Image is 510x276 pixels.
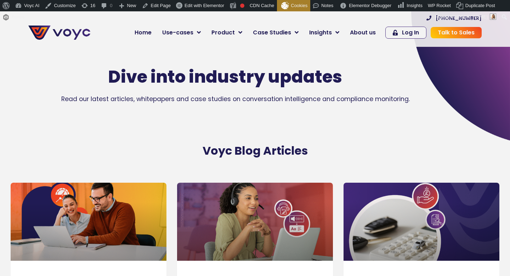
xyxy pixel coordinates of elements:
[438,30,475,35] span: Talk to Sales
[426,16,482,21] a: [PHONE_NUMBER]
[253,28,291,37] span: Case Studies
[12,11,25,23] span: Forms
[432,11,499,23] a: Howdy,
[28,94,443,104] p: Read our latest articles, whitepapers and case studies on conversation intelligence and complianc...
[385,27,426,39] a: Log In
[53,144,457,158] h2: Voyc Blog Articles
[185,3,224,8] span: Edit with Elementor
[211,28,235,37] span: Product
[345,26,381,40] a: About us
[431,27,482,38] a: Talk to Sales
[248,26,304,40] a: Case Studies
[135,28,152,37] span: Home
[450,14,488,20] span: [PERSON_NAME]
[350,28,376,37] span: About us
[157,26,206,40] a: Use-cases
[28,67,421,87] h1: Dive into industry updates
[309,28,332,37] span: Insights
[28,26,90,40] img: voyc-full-logo
[240,4,244,8] div: Focus keyphrase not set
[129,26,157,40] a: Home
[206,26,248,40] a: Product
[304,26,345,40] a: Insights
[402,30,419,35] span: Log In
[162,28,193,37] span: Use-cases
